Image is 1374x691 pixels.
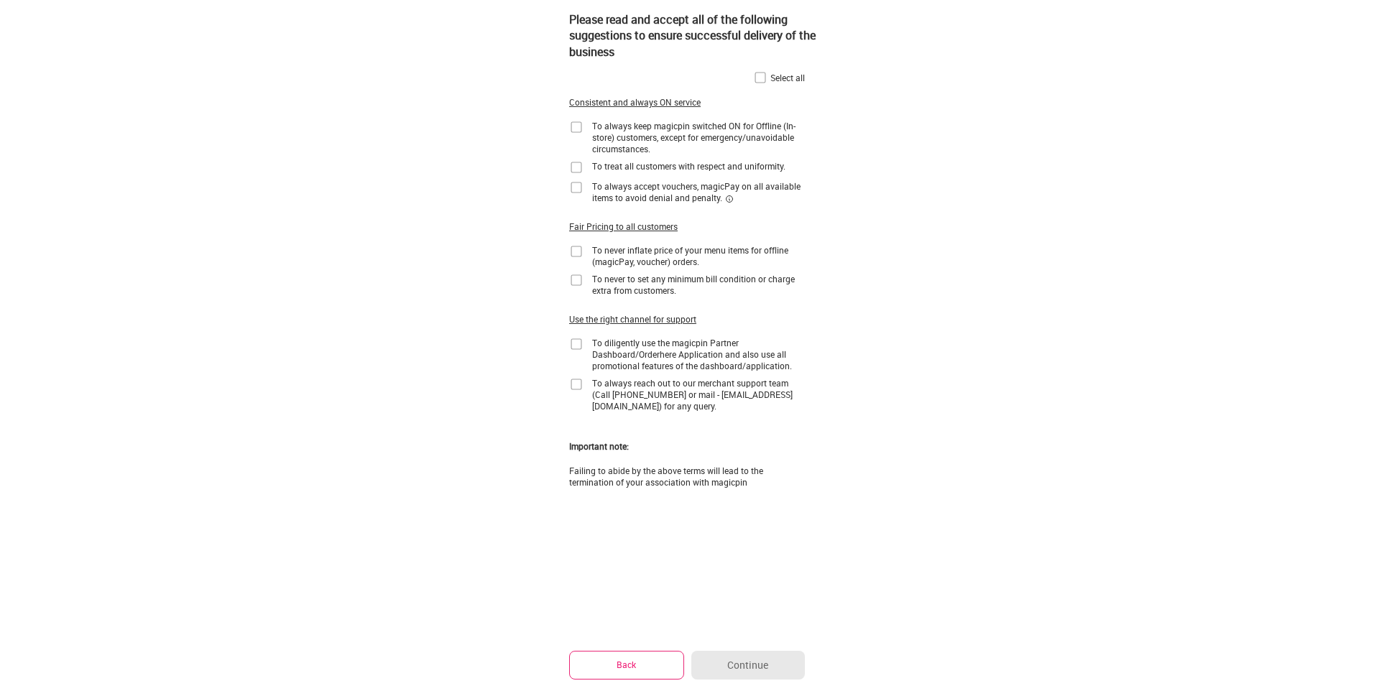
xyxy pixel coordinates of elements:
[569,120,584,134] img: home-delivery-unchecked-checkbox-icon.f10e6f61.svg
[691,651,805,680] button: Continue
[569,221,678,233] div: Fair Pricing to all customers
[569,180,584,195] img: home-delivery-unchecked-checkbox-icon.f10e6f61.svg
[569,337,584,351] img: home-delivery-unchecked-checkbox-icon.f10e6f61.svg
[569,377,584,391] img: home-delivery-unchecked-checkbox-icon.f10e6f61.svg
[592,377,805,412] div: To always reach out to our merchant support team (Call [PHONE_NUMBER] or mail - [EMAIL_ADDRESS][D...
[770,72,805,83] div: Select all
[569,465,805,488] div: Failing to abide by the above terms will lead to the termination of your association with magicpin
[592,120,805,154] div: To always keep magicpin switched ON for Offline (In-store) customers, except for emergency/unavoi...
[592,244,805,267] div: To never inflate price of your menu items for offline (magicPay, voucher) orders.
[569,651,684,679] button: Back
[569,313,696,325] div: Use the right channel for support
[569,160,584,175] img: home-delivery-unchecked-checkbox-icon.f10e6f61.svg
[592,180,805,203] div: To always accept vouchers, magicPay on all available items to avoid denial and penalty.
[569,440,629,453] div: Important note:
[753,70,767,85] img: home-delivery-unchecked-checkbox-icon.f10e6f61.svg
[569,96,701,108] div: Consistent and always ON service
[592,273,805,296] div: To never to set any minimum bill condition or charge extra from customers.
[569,273,584,287] img: home-delivery-unchecked-checkbox-icon.f10e6f61.svg
[725,195,734,203] img: informationCircleBlack.2195f373.svg
[569,244,584,259] img: home-delivery-unchecked-checkbox-icon.f10e6f61.svg
[592,160,785,172] div: To treat all customers with respect and uniformity.
[592,337,805,371] div: To diligently use the magicpin Partner Dashboard/Orderhere Application and also use all promotion...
